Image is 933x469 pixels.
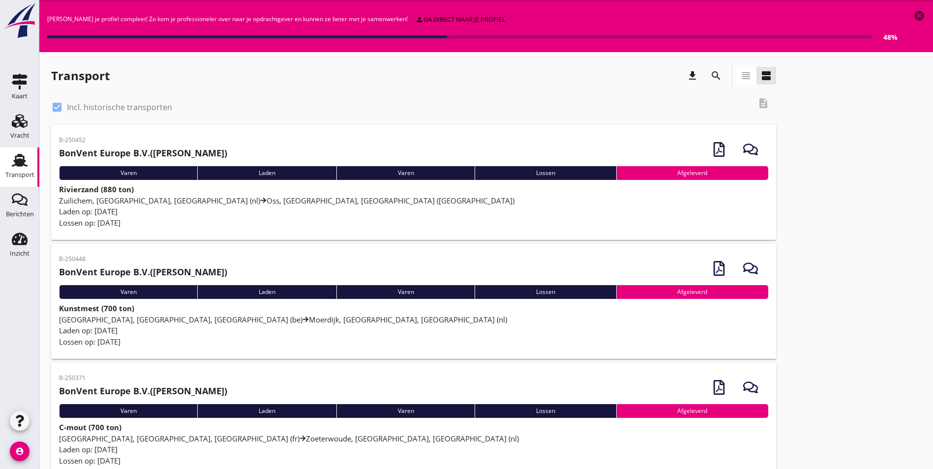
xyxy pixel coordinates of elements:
span: Lossen op: [DATE] [59,337,120,347]
div: Lossen [475,285,616,299]
strong: BonVent Europe B.V. [59,385,150,397]
p: B-250452 [59,136,227,145]
i: account_circle [10,441,30,461]
strong: BonVent Europe B.V. [59,266,150,278]
strong: C-mout (700 ton) [59,422,121,432]
div: Varen [336,285,475,299]
div: Lossen [475,166,616,180]
div: Laden [197,404,336,418]
img: logo-small.a267ee39.svg [2,2,37,39]
p: B-250371 [59,374,227,382]
div: Afgeleverd [616,404,768,418]
div: Varen [59,404,197,418]
i: download [687,70,698,82]
a: B-250452BonVent Europe B.V.([PERSON_NAME])VarenLadenVarenLossenAfgeleverdRivierzand (880 ton)Zuil... [51,125,776,240]
div: ga direct naar je profiel [416,15,506,25]
strong: Kunstmest (700 ton) [59,303,134,313]
span: Lossen op: [DATE] [59,456,120,466]
div: Berichten [6,211,34,217]
i: cancel [913,10,925,22]
strong: Rivierzand (880 ton) [59,184,134,194]
span: Laden op: [DATE] [59,325,118,335]
a: B-250448BonVent Europe B.V.([PERSON_NAME])VarenLadenVarenLossenAfgeleverdKunstmest (700 ton)[GEOG... [51,244,776,359]
strong: BonVent Europe B.V. [59,147,150,159]
div: Laden [197,285,336,299]
div: Lossen [475,404,616,418]
div: Laden [197,166,336,180]
div: Varen [59,166,197,180]
span: Zuilichem, [GEOGRAPHIC_DATA], [GEOGRAPHIC_DATA] (nl) Oss, [GEOGRAPHIC_DATA], [GEOGRAPHIC_DATA] ([... [59,196,514,205]
a: ga direct naar je profiel [412,13,510,27]
div: 48% [872,32,898,42]
span: Lossen op: [DATE] [59,218,120,228]
i: search [710,70,722,82]
div: Afgeleverd [616,166,768,180]
div: Transport [5,172,34,178]
span: Laden op: [DATE] [59,206,118,216]
div: Vracht [10,132,30,139]
div: Kaart [12,93,28,99]
div: Varen [59,285,197,299]
div: Varen [336,166,475,180]
i: view_agenda [760,70,772,82]
span: [GEOGRAPHIC_DATA], [GEOGRAPHIC_DATA], [GEOGRAPHIC_DATA] (be) Moerdijk, [GEOGRAPHIC_DATA], [GEOGRA... [59,315,507,324]
div: Inzicht [10,250,30,257]
h2: ([PERSON_NAME]) [59,384,227,398]
i: view_headline [740,70,752,82]
span: [GEOGRAPHIC_DATA], [GEOGRAPHIC_DATA], [GEOGRAPHIC_DATA] (fr) Zoeterwoude, [GEOGRAPHIC_DATA], [GEO... [59,434,519,443]
div: Varen [336,404,475,418]
div: Afgeleverd [616,285,768,299]
p: B-250448 [59,255,227,264]
h2: ([PERSON_NAME]) [59,265,227,279]
div: Transport [51,68,110,84]
i: person [416,16,423,24]
label: Incl. historische transporten [67,102,172,112]
div: [PERSON_NAME] je profiel compleet! Zo kom je professioneler over naar je opdrachtgever en kunnen ... [47,10,898,44]
span: Laden op: [DATE] [59,444,118,454]
h2: ([PERSON_NAME]) [59,147,227,160]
